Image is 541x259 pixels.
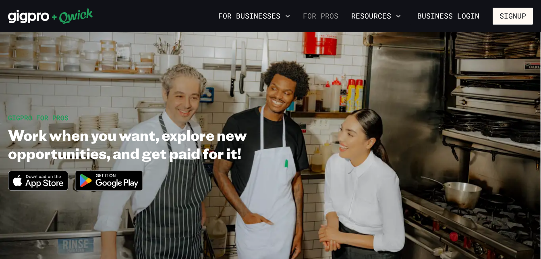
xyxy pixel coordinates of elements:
a: For Pros [300,9,342,23]
button: Resources [348,9,404,23]
button: For Businesses [215,9,293,23]
a: Business Login [410,8,486,25]
span: GIGPRO FOR PROS [8,113,68,122]
img: Get it on Google Play [70,165,148,196]
h1: Work when you want, explore new opportunities, and get paid for it! [8,126,323,162]
a: Download on the App Store [8,184,68,192]
button: Signup [493,8,533,25]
